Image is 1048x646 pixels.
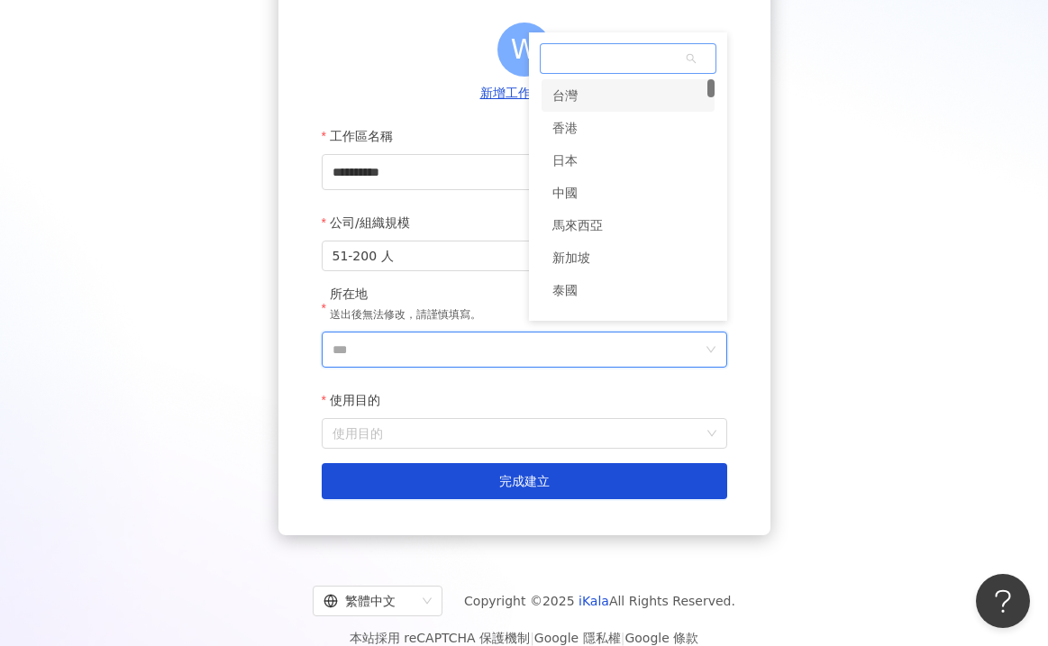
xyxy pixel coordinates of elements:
[542,112,715,144] div: 香港
[322,205,424,241] label: 公司/組織規模
[322,382,394,418] label: 使用目的
[706,344,716,355] span: down
[552,112,578,144] div: 香港
[542,209,715,241] div: 馬來西亞
[552,177,578,209] div: 中國
[499,474,550,488] span: 完成建立
[322,118,406,154] label: 工作區名稱
[534,631,621,645] a: Google 隱私權
[976,574,1030,628] iframe: Help Scout Beacon - Open
[322,463,727,499] button: 完成建立
[621,631,625,645] span: |
[330,306,481,324] p: 送出後無法修改，請謹慎填寫。
[552,144,578,177] div: 日本
[552,274,578,306] div: 泰國
[333,241,716,270] span: 51-200 人
[552,241,590,274] div: 新加坡
[542,177,715,209] div: 中國
[511,28,538,70] span: W
[579,594,609,608] a: iKala
[542,241,715,274] div: 新加坡
[552,79,578,112] div: 台灣
[475,84,574,104] button: 新增工作區標誌
[542,274,715,306] div: 泰國
[542,144,715,177] div: 日本
[542,79,715,112] div: 台灣
[530,631,534,645] span: |
[324,587,415,615] div: 繁體中文
[624,631,698,645] a: Google 條款
[464,590,735,612] span: Copyright © 2025 All Rights Reserved.
[552,209,603,241] div: 馬來西亞
[330,286,481,304] div: 所在地
[322,154,727,190] input: 工作區名稱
